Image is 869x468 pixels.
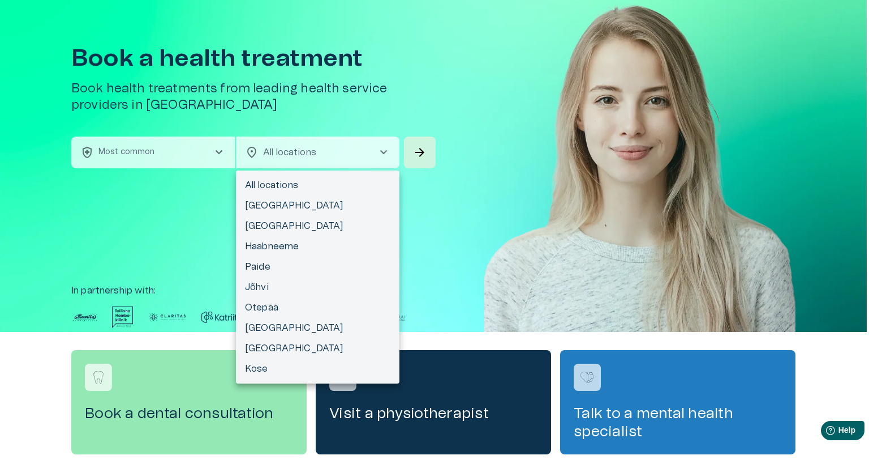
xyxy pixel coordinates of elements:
li: Jõhvi [236,277,399,297]
li: Haabneeme [236,236,399,257]
li: Paide [236,257,399,277]
li: [GEOGRAPHIC_DATA] [236,195,399,216]
li: [GEOGRAPHIC_DATA] [236,338,399,359]
iframe: Help widget launcher [781,416,869,448]
li: Otepää [236,297,399,318]
li: Kose [236,359,399,379]
li: All locations [236,175,399,195]
li: [GEOGRAPHIC_DATA] [236,318,399,338]
li: [GEOGRAPHIC_DATA] [236,216,399,236]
